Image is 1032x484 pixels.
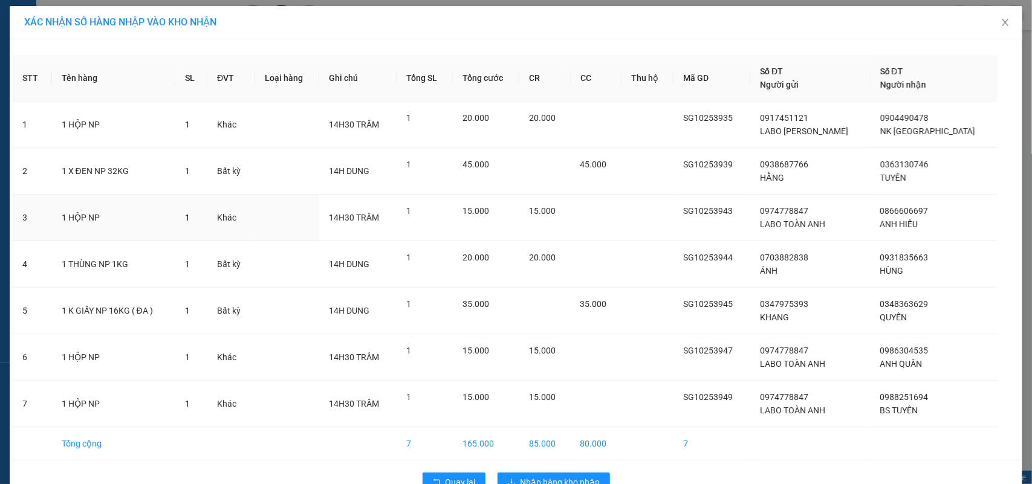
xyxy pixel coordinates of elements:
[683,206,733,216] span: SG10253943
[329,213,379,222] span: 14H30 TRÂM
[52,102,175,148] td: 1 HỘP NP
[760,405,825,415] span: LABO TOÀN ANH
[760,66,783,76] span: Số ĐT
[329,259,369,269] span: 14H DUNG
[397,427,452,460] td: 7
[52,241,175,288] td: 1 THÙNG NP 1KG
[880,359,923,369] span: ANH QUÂN
[760,219,825,229] span: LABO TOÀN ANH
[760,266,777,276] span: ÁNH
[52,381,175,427] td: 1 HỘP NP
[207,288,255,334] td: Bất kỳ
[760,359,825,369] span: LABO TOÀN ANH
[580,299,607,309] span: 35.000
[13,241,52,288] td: 4
[529,206,556,216] span: 15.000
[406,299,411,309] span: 1
[529,113,556,123] span: 20.000
[462,299,489,309] span: 35.000
[185,352,190,362] span: 1
[207,55,255,102] th: ĐVT
[462,113,489,123] span: 20.000
[462,206,489,216] span: 15.000
[185,166,190,176] span: 1
[52,427,175,460] td: Tổng cộng
[13,55,52,102] th: STT
[880,253,929,262] span: 0931835663
[52,195,175,241] td: 1 HỘP NP
[1001,18,1010,27] span: close
[406,253,411,262] span: 1
[329,166,369,176] span: 14H DUNG
[319,55,397,102] th: Ghi chú
[880,392,929,402] span: 0988251694
[4,71,16,80] span: ĐT:
[880,405,918,415] span: BS TUYÊN
[683,253,733,262] span: SG10253944
[760,80,799,89] span: Người gửi
[4,5,125,15] span: 11:13:07 [DATE]-
[4,60,166,69] span: Nơi nhận:
[37,60,166,69] span: 121 A3 [PERSON_NAME], PPhú Tân
[880,299,929,309] span: 0348363629
[16,71,73,80] span: 02753 575 809
[4,49,16,58] span: ĐT:
[760,173,784,182] span: HẰNG
[185,120,190,129] span: 1
[462,253,489,262] span: 20.000
[529,253,556,262] span: 20.000
[406,206,411,216] span: 1
[683,299,733,309] span: SG10253945
[329,120,379,129] span: 14H30 TRÂM
[760,253,808,262] span: 0703882838
[13,195,52,241] td: 3
[880,80,926,89] span: Người nhận
[406,346,411,355] span: 1
[760,206,808,216] span: 0974778847
[52,55,175,102] th: Tên hàng
[760,299,808,309] span: 0347975393
[4,82,59,91] span: Giờ nhận:
[453,55,519,102] th: Tổng cước
[880,173,906,182] span: TUYẾN
[37,82,59,91] span: NHÂN
[880,206,929,216] span: 0866606697
[207,334,255,381] td: Khác
[673,427,750,460] td: 7
[462,160,489,169] span: 45.000
[880,66,903,76] span: Số ĐT
[4,38,166,47] span: Nơi gửi:
[571,55,622,102] th: CC
[462,392,489,402] span: 15.000
[519,427,571,460] td: 85.000
[880,219,918,229] span: ANH HIẾU
[329,352,379,362] span: 14H30 TRÂM
[13,102,52,148] td: 1
[185,213,190,222] span: 1
[185,259,190,269] span: 1
[571,427,622,460] td: 80.000
[13,148,52,195] td: 2
[406,392,411,402] span: 1
[683,160,733,169] span: SG10253939
[52,334,175,381] td: 1 HỘP NP
[406,160,411,169] span: 1
[50,16,131,25] strong: BIÊN NHẬN HÀNG GỬI
[24,16,216,28] span: XÁC NHẬN SỐ HÀNG NHẬP VÀO KHO NHẬN
[880,113,929,123] span: 0904490478
[185,399,190,408] span: 1
[16,49,73,58] span: 02733 974 587
[207,195,255,241] td: Khác
[406,113,411,123] span: 1
[880,312,907,322] span: QUYÊN
[880,160,929,169] span: 0363130746
[621,55,673,102] th: Thu hộ
[185,306,190,315] span: 1
[52,148,175,195] td: 1 X ĐEN NP 32KG
[529,392,556,402] span: 15.000
[13,334,52,381] td: 6
[175,55,207,102] th: SL
[207,102,255,148] td: Khác
[673,55,750,102] th: Mã GD
[207,148,255,195] td: Bất kỳ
